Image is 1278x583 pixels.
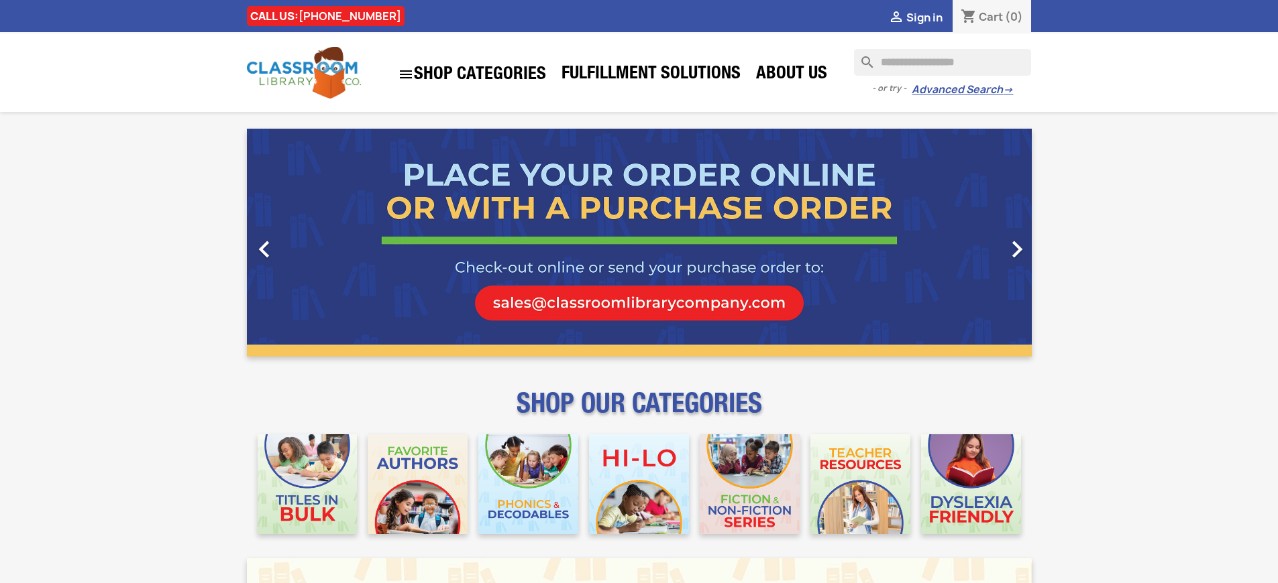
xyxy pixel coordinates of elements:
a: Advanced Search→ [912,83,1013,96]
img: CLC_Dyslexia_Mobile.jpg [921,434,1021,534]
span: (0) [1005,9,1023,24]
a: SHOP CATEGORIES [391,60,553,89]
a:  Sign in [888,10,943,25]
a: Fulfillment Solutions [555,62,747,88]
ul: Carousel container [247,129,1032,357]
a: About Us [749,62,834,88]
i:  [398,66,414,82]
img: CLC_Bulk_Mobile.jpg [258,434,358,534]
span: Sign in [906,10,943,25]
input: Search [854,49,1031,76]
img: CLC_HiLo_Mobile.jpg [589,434,689,534]
span: - or try - [872,82,912,95]
a: Previous [247,129,365,357]
span: Cart [979,9,1003,24]
div: CALL US: [247,6,405,26]
a: [PHONE_NUMBER] [299,9,401,23]
a: Next [914,129,1032,357]
i: shopping_cart [961,9,977,25]
img: CLC_Favorite_Authors_Mobile.jpg [368,434,468,534]
i:  [888,10,904,26]
i:  [1000,233,1034,266]
img: Classroom Library Company [247,47,361,99]
img: CLC_Fiction_Nonfiction_Mobile.jpg [700,434,800,534]
span: → [1003,83,1013,96]
i:  [248,233,281,266]
img: CLC_Teacher_Resources_Mobile.jpg [810,434,910,534]
i: search [854,49,870,65]
p: SHOP OUR CATEGORIES [247,399,1032,424]
img: CLC_Phonics_And_Decodables_Mobile.jpg [478,434,578,534]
